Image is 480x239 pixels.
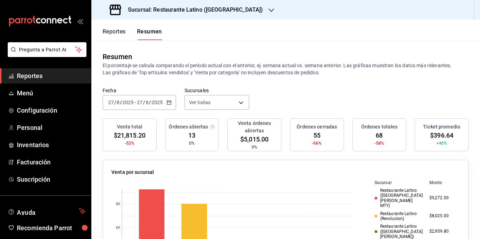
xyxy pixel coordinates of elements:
label: Fecha [103,88,176,93]
label: Sucursales [184,88,249,93]
div: Restaurante Latino ([GEOGRAPHIC_DATA][PERSON_NAME]) [375,224,424,239]
span: 0% [252,144,257,150]
div: Restaurante Latino ([GEOGRAPHIC_DATA][PERSON_NAME] MTY) [375,188,424,208]
button: Reportes [103,28,126,40]
button: open_drawer_menu [77,18,83,24]
button: Pregunta a Parrot AI [8,42,86,57]
span: 55 [313,131,320,140]
td: $8,025.00 [427,210,460,223]
span: Personal [17,123,85,132]
span: +40% [436,140,447,146]
span: / [149,100,151,105]
td: $9,272.00 [427,187,460,210]
span: 13 [188,131,195,140]
text: 6K [116,226,121,230]
a: Pregunta a Parrot AI [5,51,86,58]
span: / [114,100,116,105]
button: Resumen [137,28,162,40]
span: -52% [125,140,135,146]
span: / [143,100,145,105]
h3: Órdenes totales [361,123,398,131]
span: Configuración [17,106,85,115]
span: $396.64 [430,131,453,140]
span: 0% [189,140,195,146]
p: El porcentaje se calcula comparando el período actual con el anterior, ej. semana actual vs. sema... [103,62,469,76]
th: Sucursal [363,179,427,187]
span: $21,815.20 [114,131,145,140]
span: Menú [17,88,85,98]
div: Resumen [103,51,132,62]
h3: Órdenes cerradas [297,123,337,131]
h3: Sucursal: Restaurante Latino ([GEOGRAPHIC_DATA]) [122,6,263,14]
span: Reportes [17,71,85,81]
input: -- [108,100,114,105]
span: -66% [312,140,322,146]
h3: Venta órdenes abiertas [231,120,278,134]
input: -- [116,100,120,105]
span: Ver todas [189,99,210,106]
input: ---- [151,100,163,105]
span: / [120,100,122,105]
input: -- [137,100,143,105]
div: Restaurante Latino (Revolucion) [375,211,424,221]
span: Ayuda [17,207,76,215]
text: 8K [116,202,121,206]
span: Inventarios [17,140,85,150]
span: Facturación [17,157,85,167]
h3: Ticket promedio [423,123,460,131]
input: ---- [122,100,134,105]
span: Pregunta a Parrot AI [19,46,76,54]
span: - [135,100,136,105]
h3: Venta total [117,123,142,131]
th: Monto [427,179,460,187]
div: navigation tabs [103,28,162,40]
p: Venta por sucursal [111,169,154,176]
span: Recomienda Parrot [17,223,85,233]
h3: Órdenes abiertas [169,123,208,131]
span: Suscripción [17,175,85,184]
input: -- [145,100,149,105]
span: $5,015.00 [240,134,268,144]
span: 68 [376,131,383,140]
span: -58% [375,140,384,146]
